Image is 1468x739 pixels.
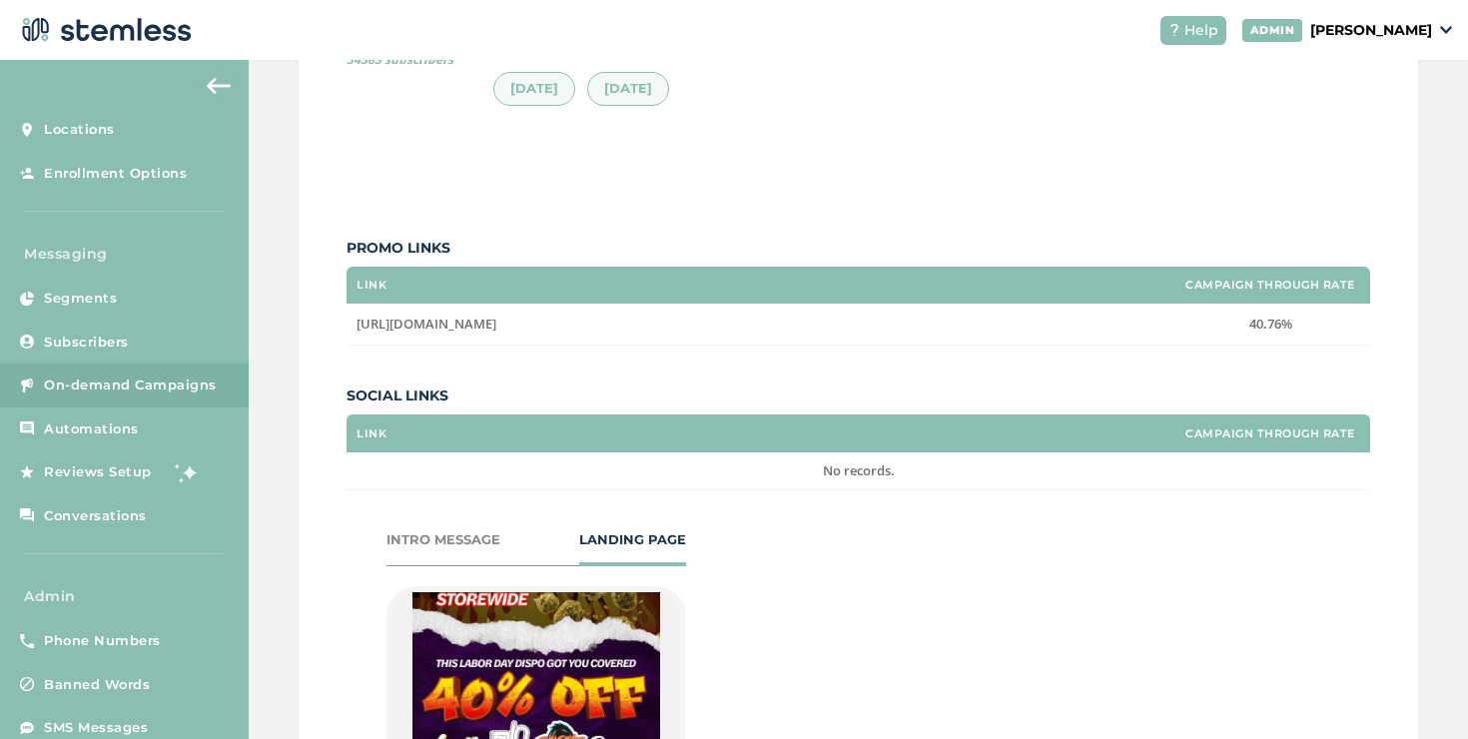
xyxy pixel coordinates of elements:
span: Automations [44,419,139,439]
div: ADMIN [1242,19,1303,42]
label: Campaign Through Rate [1185,279,1355,292]
span: Enrollment Options [44,164,187,184]
span: 40.76% [1249,315,1292,333]
p: [PERSON_NAME] [1310,20,1432,41]
span: 34383 subscribers [347,51,453,68]
label: Social Links [347,385,1370,406]
span: SMS Messages [44,718,148,738]
img: icon-help-white-03924b79.svg [1168,24,1180,36]
span: [URL][DOMAIN_NAME] [357,315,496,333]
label: https://disposhops.com/ [357,316,1160,333]
img: glitter-stars-b7820f95.gif [167,452,207,492]
label: 40.76% [1180,316,1360,333]
div: [DATE] [493,72,575,106]
span: Locations [44,120,115,140]
span: Phone Numbers [44,631,161,651]
span: Reviews Setup [44,462,152,482]
span: Conversations [44,506,147,526]
img: logo-dark-0685b13c.svg [16,10,192,50]
span: Segments [44,289,117,309]
label: Link [357,427,386,440]
div: LANDING PAGE [579,530,686,550]
div: INTRO MESSAGE [386,530,500,550]
span: Help [1184,20,1218,41]
label: Promo Links [347,238,1370,259]
img: icon-arrow-back-accent-c549486e.svg [207,78,231,94]
span: Banned Words [44,675,150,695]
div: [DATE] [587,72,669,106]
img: icon_down-arrow-small-66adaf34.svg [1440,26,1452,34]
span: Subscribers [44,333,129,353]
span: No records. [823,461,895,479]
span: On-demand Campaigns [44,375,217,395]
label: Campaign Through Rate [1185,427,1355,440]
iframe: Chat Widget [1368,643,1468,739]
label: Link [357,279,386,292]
